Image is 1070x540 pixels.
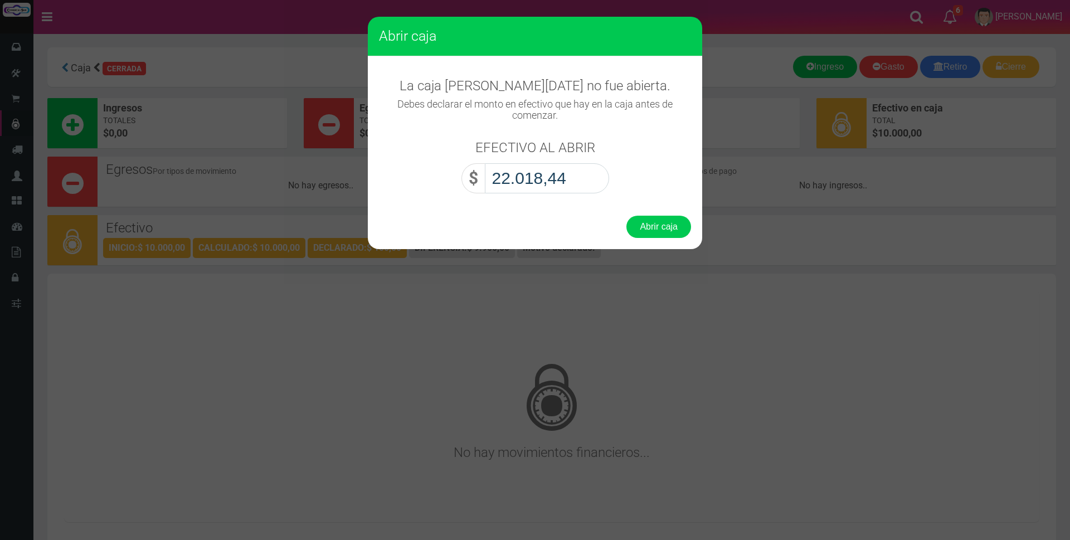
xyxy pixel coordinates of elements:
[379,79,691,93] h3: La caja [PERSON_NAME][DATE] no fue abierta.
[379,99,691,121] h4: Debes declarar el monto en efectivo que hay en la caja antes de comenzar.
[379,28,691,45] h3: Abrir caja
[469,168,478,188] strong: $
[475,140,595,155] h3: EFECTIVO AL ABRIR
[626,216,691,238] button: Abrir caja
